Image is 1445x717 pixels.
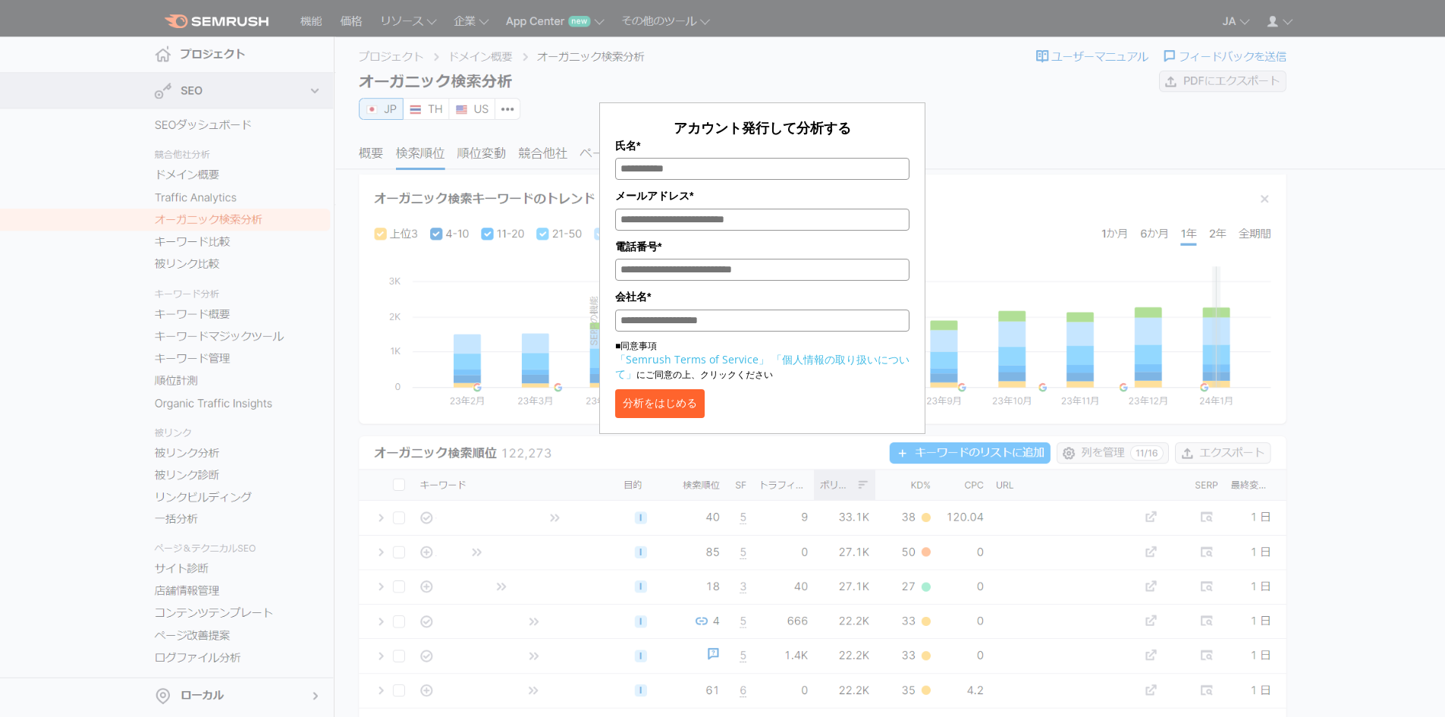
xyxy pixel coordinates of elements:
p: ■同意事項 にご同意の上、クリックください [615,339,909,382]
span: アカウント発行して分析する [674,118,851,137]
a: 「個人情報の取り扱いについて」 [615,352,909,381]
button: 分析をはじめる [615,389,705,418]
label: 電話番号* [615,238,909,255]
a: 「Semrush Terms of Service」 [615,352,769,366]
label: メールアドレス* [615,187,909,204]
